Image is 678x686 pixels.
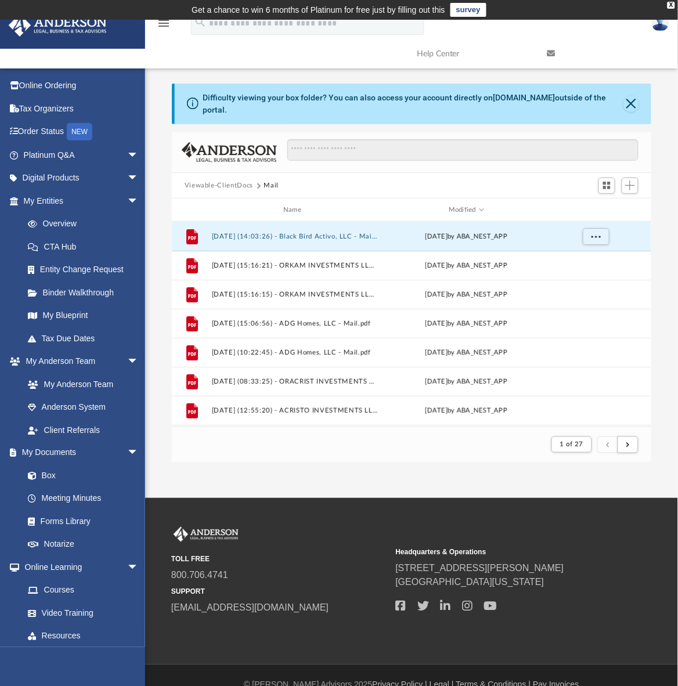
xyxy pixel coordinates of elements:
a: Video Training [16,602,145,625]
a: menu [157,22,171,30]
small: TOLL FREE [171,554,388,565]
div: Difficulty viewing your box folder? You can also access your account directly on outside of the p... [203,92,623,116]
a: My Entitiesarrow_drop_down [8,189,156,212]
div: [DATE] by ABA_NEST_APP [383,348,550,358]
div: [DATE] by ABA_NEST_APP [383,290,550,300]
span: arrow_drop_down [127,143,150,167]
div: Modified [383,205,549,215]
a: My Anderson Teamarrow_drop_down [8,350,150,373]
div: Get a chance to win 6 months of Platinum for free just by filling out this [192,3,445,17]
a: My Blueprint [16,304,150,327]
img: User Pic [652,15,669,31]
div: id [554,205,636,215]
span: arrow_drop_down [127,167,150,190]
a: CTA Hub [16,235,156,258]
a: Anderson System [16,396,150,419]
button: Add [622,178,639,194]
a: [STREET_ADDRESS][PERSON_NAME] [396,564,564,573]
button: Mail [264,180,279,191]
button: [DATE] (12:55:20) - ACRISTO INVESTMENTS LLC - Mail.pdf [211,407,378,414]
small: SUPPORT [171,587,388,597]
img: Anderson Advisors Platinum Portal [5,14,110,37]
button: [DATE] (10:22:45) - ADG Homes, LLC - Mail.pdf [211,349,378,356]
a: My Documentsarrow_drop_down [8,442,150,465]
span: arrow_drop_down [127,350,150,374]
button: [DATE] (15:06:56) - ADG Homes, LLC - Mail.pdf [211,320,378,327]
a: survey [450,3,486,17]
div: [DATE] by ABA_NEST_APP [383,406,550,416]
a: Digital Productsarrow_drop_down [8,167,156,190]
a: [DOMAIN_NAME] [493,93,555,102]
div: grid [172,222,652,427]
a: Forms Library [16,510,145,533]
button: Switch to Grid View [598,178,616,194]
i: search [194,16,207,28]
a: Platinum Q&Aarrow_drop_down [8,143,156,167]
a: Resources [16,625,150,648]
button: [DATE] (15:16:21) - ORKAM INVESTMENTS LLC - Mail.pdf [211,262,378,269]
a: Notarize [16,533,150,557]
a: Entity Change Request [16,258,156,281]
a: [GEOGRAPHIC_DATA][US_STATE] [396,577,544,587]
a: 800.706.4741 [171,571,228,580]
a: Online Ordering [8,74,156,98]
button: [DATE] (14:03:26) - Black Bird Activo, LLC - Mail.pdf [211,233,378,240]
a: Help Center [408,31,539,77]
a: [EMAIL_ADDRESS][DOMAIN_NAME] [171,603,329,613]
a: Order StatusNEW [8,120,156,144]
img: Anderson Advisors Platinum Portal [171,527,241,542]
a: Client Referrals [16,418,150,442]
div: close [668,2,675,9]
div: [DATE] by ABA_NEST_APP [383,377,550,387]
input: Search files and folders [287,139,639,161]
a: My Anderson Team [16,373,145,396]
div: id [177,205,206,215]
button: More options [582,228,609,245]
a: Courses [16,579,150,602]
button: [DATE] (08:33:25) - ORACRIST INVESTMENTS LLC - Mail.pdf [211,378,378,385]
a: Online Learningarrow_drop_down [8,556,150,579]
div: [DATE] by ABA_NEST_APP [383,261,550,271]
a: Meeting Minutes [16,488,150,511]
a: Box [16,464,145,488]
a: Tax Due Dates [16,327,156,350]
button: Close [623,96,639,112]
div: [DATE] by ABA_NEST_APP [383,319,550,329]
div: [DATE] by ABA_NEST_APP [383,232,550,242]
span: arrow_drop_down [127,556,150,580]
span: arrow_drop_down [127,189,150,213]
small: Headquarters & Operations [396,547,612,558]
a: Overview [16,212,156,236]
div: NEW [67,123,92,140]
button: 1 of 27 [551,436,593,453]
button: [DATE] (15:16:15) - ORKAM INVESTMENTS LLC - Mail.pdf [211,291,378,298]
div: Name [211,205,377,215]
span: 1 of 27 [560,441,584,447]
i: menu [157,16,171,30]
span: arrow_drop_down [127,442,150,465]
button: Viewable-ClientDocs [185,180,253,191]
a: Binder Walkthrough [16,281,156,304]
a: Tax Organizers [8,97,156,120]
